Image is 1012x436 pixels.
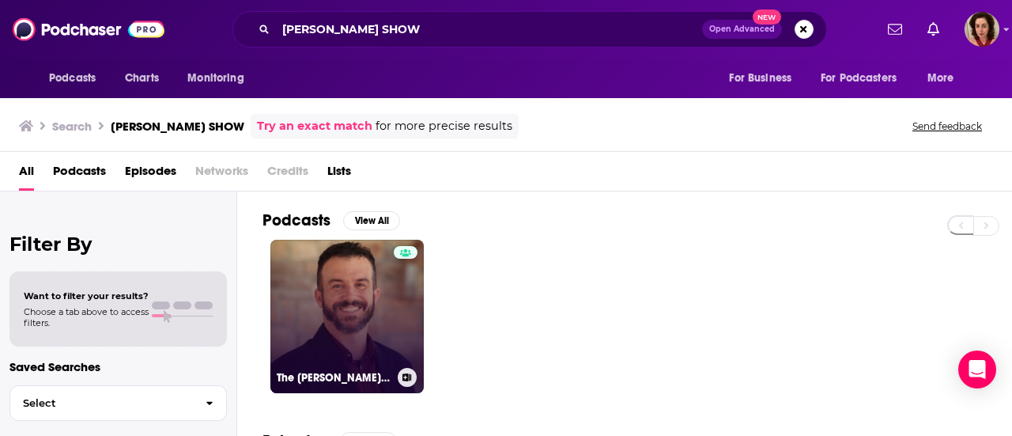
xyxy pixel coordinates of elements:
div: Open Intercom Messenger [958,351,996,389]
span: For Business [729,67,791,89]
button: open menu [718,63,811,93]
span: Logged in as hdrucker [965,12,999,47]
span: Select [10,398,193,408]
div: Search podcasts, credits, & more... [232,11,827,47]
a: The [PERSON_NAME] Show [270,240,424,393]
span: Networks [195,158,248,191]
h3: [PERSON_NAME] SHOW [111,119,244,134]
button: Open AdvancedNew [702,20,782,39]
span: Charts [125,67,159,89]
a: Show notifications dropdown [882,16,908,43]
span: Open Advanced [709,25,775,33]
img: Podchaser - Follow, Share and Rate Podcasts [13,14,164,44]
span: Monitoring [187,67,244,89]
button: open menu [810,63,919,93]
img: User Profile [965,12,999,47]
button: open menu [176,63,264,93]
a: Lists [327,158,351,191]
input: Search podcasts, credits, & more... [276,17,702,42]
button: View All [343,211,400,230]
a: Show notifications dropdown [921,16,946,43]
button: Send feedback [908,119,987,133]
a: Episodes [125,158,176,191]
p: Saved Searches [9,359,227,374]
a: Try an exact match [257,117,372,135]
h3: The [PERSON_NAME] Show [277,371,391,385]
h2: Filter By [9,233,227,256]
span: for more precise results [376,117,512,135]
span: New [753,9,781,25]
button: open menu [916,63,974,93]
span: For Podcasters [821,67,897,89]
button: open menu [38,63,116,93]
span: Choose a tab above to access filters. [24,306,149,328]
button: Select [9,385,227,421]
a: All [19,158,34,191]
a: PodcastsView All [262,210,400,230]
a: Charts [115,63,168,93]
span: Credits [267,158,308,191]
h3: Search [52,119,92,134]
span: Want to filter your results? [24,290,149,301]
span: More [927,67,954,89]
button: Show profile menu [965,12,999,47]
h2: Podcasts [262,210,330,230]
a: Podcasts [53,158,106,191]
span: Podcasts [49,67,96,89]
